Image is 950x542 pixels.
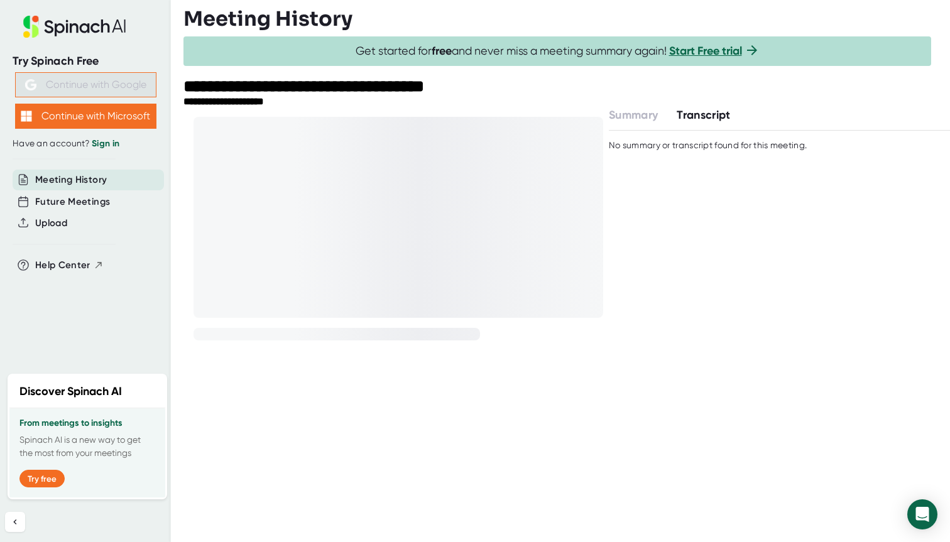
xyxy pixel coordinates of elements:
[609,107,658,124] button: Summary
[677,107,731,124] button: Transcript
[609,108,658,122] span: Summary
[677,108,731,122] span: Transcript
[13,54,158,68] div: Try Spinach Free
[609,140,807,151] div: No summary or transcript found for this meeting.
[183,7,352,31] h3: Meeting History
[19,433,155,460] p: Spinach AI is a new way to get the most from your meetings
[907,499,937,529] div: Open Intercom Messenger
[13,138,158,149] div: Have an account?
[35,258,90,273] span: Help Center
[356,44,760,58] span: Get started for and never miss a meeting summary again!
[15,72,156,97] button: Continue with Google
[15,104,156,129] button: Continue with Microsoft
[35,173,107,187] button: Meeting History
[669,44,742,58] a: Start Free trial
[25,79,36,90] img: Aehbyd4JwY73AAAAAElFTkSuQmCC
[35,216,67,230] button: Upload
[35,258,104,273] button: Help Center
[5,512,25,532] button: Collapse sidebar
[19,470,65,487] button: Try free
[92,138,119,149] a: Sign in
[19,383,122,400] h2: Discover Spinach AI
[35,195,110,209] button: Future Meetings
[19,418,155,428] h3: From meetings to insights
[432,44,452,58] b: free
